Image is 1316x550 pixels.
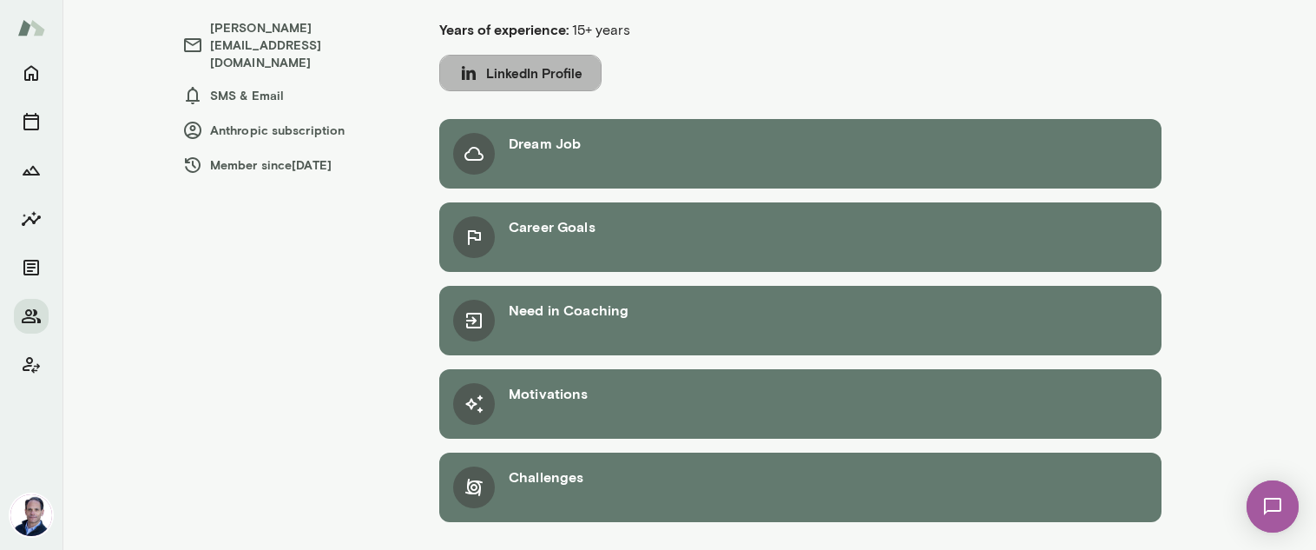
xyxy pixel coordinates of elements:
h6: Motivations [509,383,589,404]
h6: [PERSON_NAME][EMAIL_ADDRESS][DOMAIN_NAME] [182,19,405,71]
h6: Career Goals [509,216,595,237]
h6: SMS & Email [182,85,405,106]
h6: Anthropic subscription [182,120,405,141]
button: Growth Plan [14,153,49,188]
button: Home [14,56,49,90]
h6: Challenges [509,467,584,487]
p: 15+ years [439,19,1023,41]
button: Insights [14,202,49,236]
button: Members [14,299,49,334]
button: Client app [14,348,49,382]
h6: Dream Job [509,133,581,154]
button: Sessions [14,104,49,139]
h6: Member since [DATE] [182,155,405,176]
button: Documents [14,250,49,285]
h6: Need in Coaching [509,300,628,321]
button: LinkedIn Profile [439,55,602,91]
img: Mento [17,11,45,44]
img: Jeremy Shane [10,494,52,536]
b: Years of experience: [439,21,569,37]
